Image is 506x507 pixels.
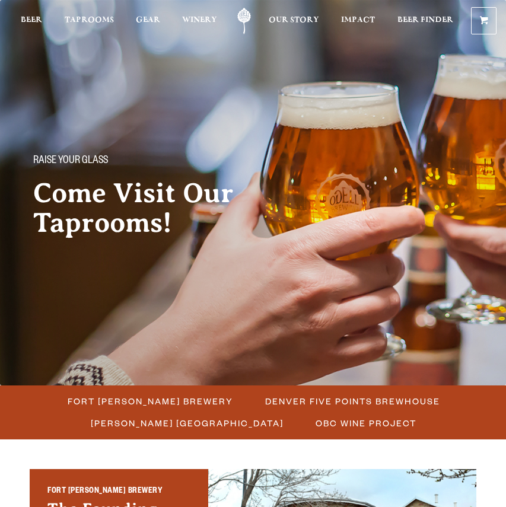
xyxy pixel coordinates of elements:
a: Beer [21,8,42,34]
a: [PERSON_NAME] [GEOGRAPHIC_DATA] [84,414,289,432]
span: OBC Wine Project [316,414,416,432]
a: Winery [182,8,217,34]
span: Winery [182,15,217,25]
span: Beer Finder [397,15,453,25]
span: Gear [136,15,160,25]
a: Impact [341,8,375,34]
span: Raise your glass [33,154,108,169]
a: Beer Finder [397,8,453,34]
span: Impact [341,15,375,25]
span: [PERSON_NAME] [GEOGRAPHIC_DATA] [91,414,284,432]
span: Fort [PERSON_NAME] Brewery [68,393,233,410]
span: Our Story [269,15,319,25]
a: Fort [PERSON_NAME] Brewery [61,393,239,410]
a: Our Story [269,8,319,34]
span: Denver Five Points Brewhouse [265,393,440,410]
a: Taprooms [65,8,114,34]
h2: Fort [PERSON_NAME] Brewery [47,486,190,499]
span: Taprooms [65,15,114,25]
span: Beer [21,15,42,25]
a: Denver Five Points Brewhouse [258,393,446,410]
a: Odell Home [229,8,259,34]
a: Gear [136,8,160,34]
h2: Come Visit Our Taprooms! [33,178,289,238]
a: OBC Wine Project [308,414,422,432]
